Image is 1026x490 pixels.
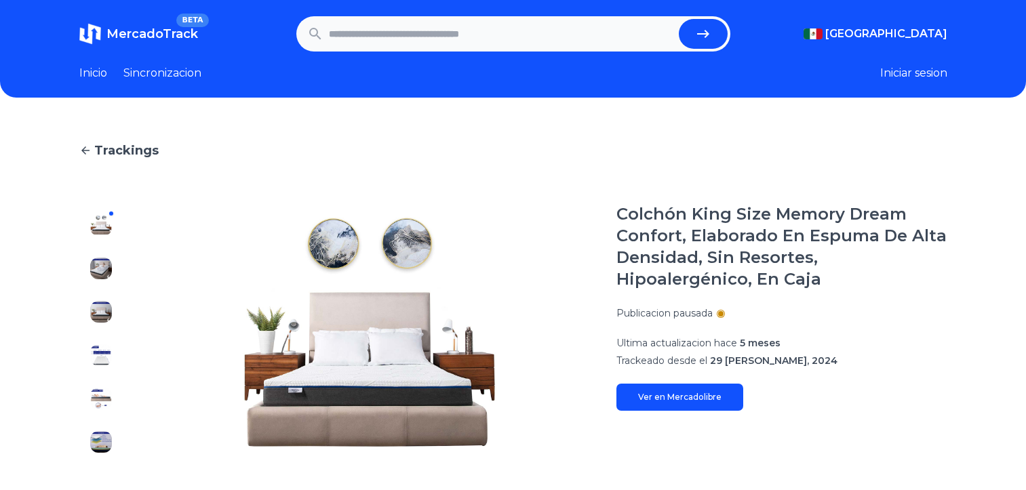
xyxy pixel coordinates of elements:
span: 5 meses [740,337,781,349]
img: Colchón King Size Memory Dream Confort, Elaborado En Espuma De Alta Densidad, Sin Resortes, Hipoa... [90,301,112,323]
img: MercadoTrack [79,23,101,45]
a: MercadoTrackBETA [79,23,198,45]
img: Mexico [804,28,823,39]
a: Sincronizacion [123,65,201,81]
span: Trackeado desde el [616,354,707,367]
img: Colchón King Size Memory Dream Confort, Elaborado En Espuma De Alta Densidad, Sin Resortes, Hipoa... [90,258,112,279]
a: Trackings [79,141,947,160]
button: Iniciar sesion [880,65,947,81]
img: Colchón King Size Memory Dream Confort, Elaborado En Espuma De Alta Densidad, Sin Resortes, Hipoa... [90,431,112,453]
p: Publicacion pausada [616,306,713,320]
a: Ver en Mercadolibre [616,384,743,411]
img: Colchón King Size Memory Dream Confort, Elaborado En Espuma De Alta Densidad, Sin Resortes, Hipoa... [90,388,112,409]
span: [GEOGRAPHIC_DATA] [825,26,947,42]
span: Trackings [94,141,159,160]
img: Colchón King Size Memory Dream Confort, Elaborado En Espuma De Alta Densidad, Sin Resortes, Hipoa... [90,344,112,366]
a: Inicio [79,65,107,81]
img: Colchón King Size Memory Dream Confort, Elaborado En Espuma De Alta Densidad, Sin Resortes, Hipoa... [150,203,589,464]
h1: Colchón King Size Memory Dream Confort, Elaborado En Espuma De Alta Densidad, Sin Resortes, Hipoa... [616,203,947,290]
button: [GEOGRAPHIC_DATA] [804,26,947,42]
span: 29 [PERSON_NAME], 2024 [710,354,837,367]
span: BETA [176,14,208,27]
img: Colchón King Size Memory Dream Confort, Elaborado En Espuma De Alta Densidad, Sin Resortes, Hipoa... [90,214,112,236]
span: MercadoTrack [106,26,198,41]
span: Ultima actualizacion hace [616,337,737,349]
